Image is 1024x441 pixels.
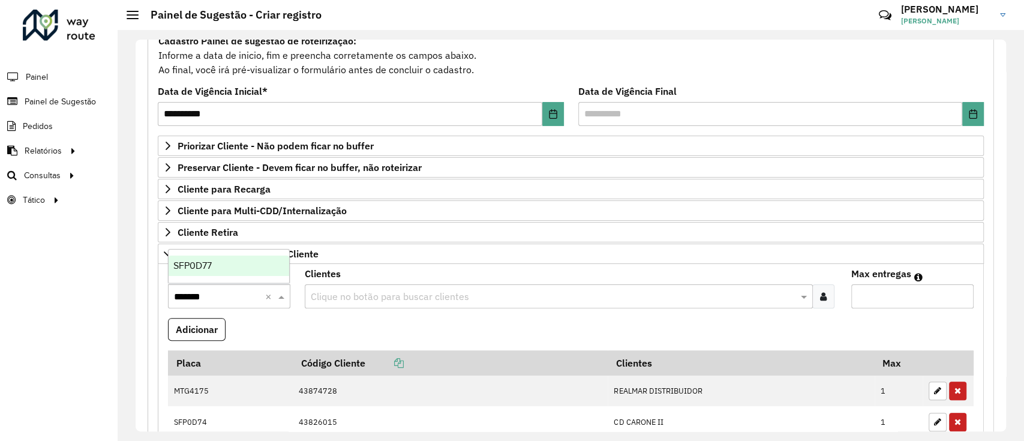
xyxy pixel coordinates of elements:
[875,406,923,437] td: 1
[158,244,984,264] a: Mapas Sugeridos: Placa-Cliente
[158,157,984,178] a: Preservar Cliente - Devem ficar no buffer, não roteirizar
[608,406,875,437] td: CD CARONE II
[875,376,923,407] td: 1
[608,376,875,407] td: REALMAR DISTRIBUIDOR
[23,120,53,133] span: Pedidos
[24,169,61,182] span: Consultas
[168,318,226,341] button: Adicionar
[365,357,403,369] a: Copiar
[872,2,898,28] a: Contato Rápido
[542,102,564,126] button: Choose Date
[168,350,293,376] th: Placa
[25,95,96,108] span: Painel de Sugestão
[178,141,374,151] span: Priorizar Cliente - Não podem ficar no buffer
[158,179,984,199] a: Cliente para Recarga
[173,260,212,271] span: SFP0D77
[901,16,991,26] span: [PERSON_NAME]
[875,350,923,376] th: Max
[293,406,608,437] td: 43826015
[293,350,608,376] th: Código Cliente
[178,206,347,215] span: Cliente para Multi-CDD/Internalização
[293,376,608,407] td: 43874728
[578,84,677,98] label: Data de Vigência Final
[168,406,293,437] td: SFP0D74
[26,71,48,83] span: Painel
[608,350,875,376] th: Clientes
[158,200,984,221] a: Cliente para Multi-CDD/Internalização
[158,84,268,98] label: Data de Vigência Inicial
[168,376,293,407] td: MTG4175
[178,184,271,194] span: Cliente para Recarga
[914,272,923,282] em: Máximo de clientes que serão colocados na mesma rota com os clientes informados
[23,194,45,206] span: Tático
[158,33,984,77] div: Informe a data de inicio, fim e preencha corretamente os campos abaixo. Ao final, você irá pré-vi...
[178,163,422,172] span: Preservar Cliente - Devem ficar no buffer, não roteirizar
[168,249,290,283] ng-dropdown-panel: Options list
[962,102,984,126] button: Choose Date
[139,8,322,22] h2: Painel de Sugestão - Criar registro
[158,35,356,47] strong: Cadastro Painel de sugestão de roteirização:
[158,136,984,156] a: Priorizar Cliente - Não podem ficar no buffer
[265,289,275,304] span: Clear all
[901,4,991,15] h3: [PERSON_NAME]
[305,266,341,281] label: Clientes
[158,222,984,242] a: Cliente Retira
[178,227,238,237] span: Cliente Retira
[851,266,911,281] label: Max entregas
[25,145,62,157] span: Relatórios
